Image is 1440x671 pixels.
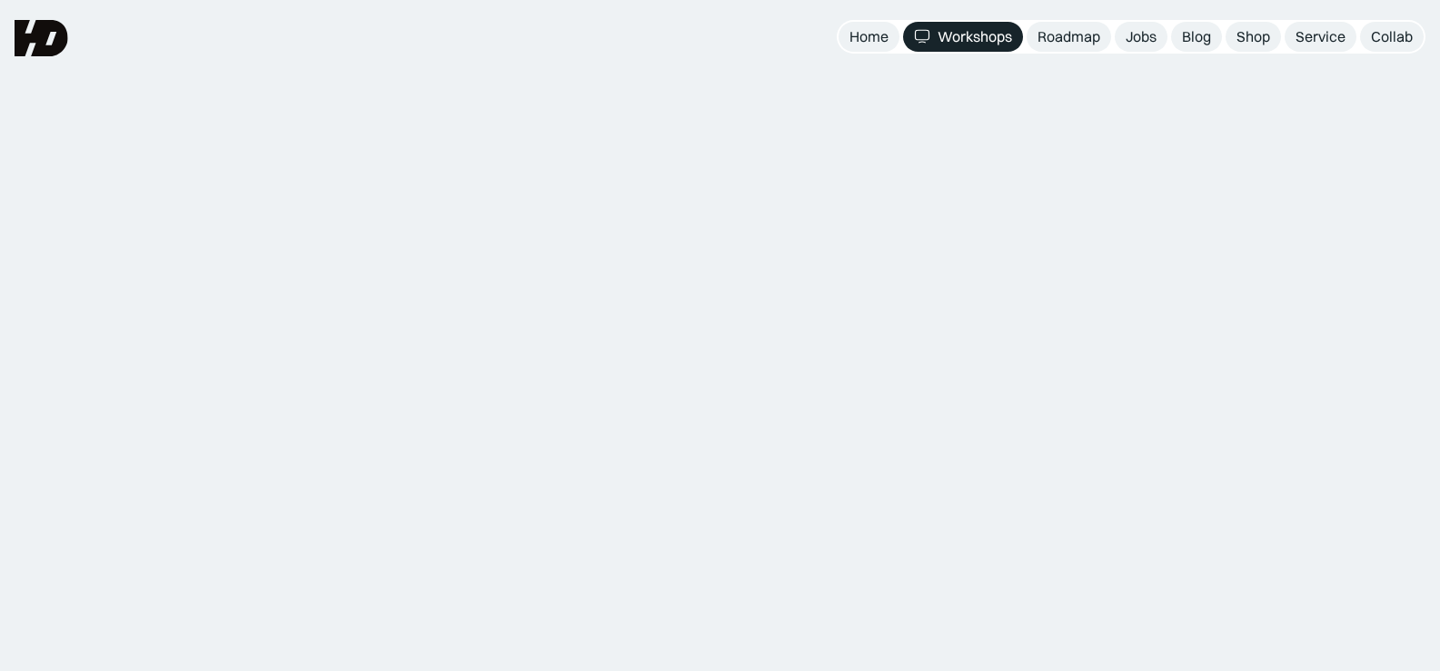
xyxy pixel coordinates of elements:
div: Blog [1182,27,1211,46]
div: Jobs [1126,27,1157,46]
a: Service [1285,22,1356,52]
a: Roadmap [1027,22,1111,52]
div: Collab [1371,27,1413,46]
div: Home [849,27,889,46]
div: Service [1296,27,1346,46]
a: Workshops [903,22,1023,52]
a: Collab [1360,22,1424,52]
div: Workshops [938,27,1012,46]
a: Home [839,22,899,52]
div: Shop [1236,27,1270,46]
a: Shop [1226,22,1281,52]
div: Roadmap [1038,27,1100,46]
a: Blog [1171,22,1222,52]
a: Jobs [1115,22,1167,52]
